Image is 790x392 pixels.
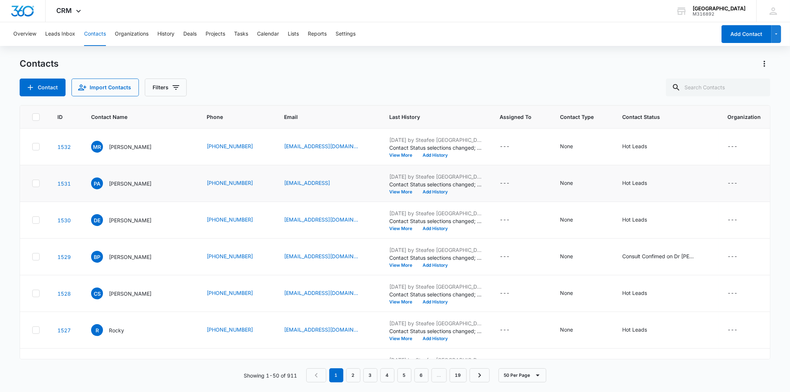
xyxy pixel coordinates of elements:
a: [EMAIL_ADDRESS][DOMAIN_NAME] [284,289,358,297]
a: [PHONE_NUMBER] [207,179,253,187]
div: Hot Leads [622,289,647,297]
div: Email - Bcamp1007@gmail.com - Select to Edit Field [284,252,371,261]
button: View More [389,153,417,157]
span: Contact Type [560,113,594,121]
div: Hot Leads [622,216,647,223]
a: Navigate to contact details page for Rocky [57,327,71,333]
a: Navigate to contact details page for Dominic Evans [57,217,71,223]
div: Contact Status - Hot Leads - Select to Edit Field [622,326,660,335]
div: Hot Leads [622,326,647,333]
a: Next Page [470,368,490,382]
div: None [560,289,573,297]
div: Email - evansdom63@gmail.com - Select to Edit Field [284,216,371,225]
p: Contact Status selections changed; None was removed and Hot Leads was added. [389,290,482,298]
button: Settings [336,22,356,46]
div: account name [693,6,746,11]
p: [DATE] by Steafee [GEOGRAPHIC_DATA] [389,283,482,290]
div: --- [727,216,737,225]
button: Add History [417,190,453,194]
div: Contact Type - None - Select to Edit Field [560,142,586,151]
div: None [560,326,573,333]
div: --- [500,326,510,335]
button: Add History [417,226,453,231]
p: [PERSON_NAME] [109,253,151,261]
button: Import Contacts [71,79,139,96]
p: [DATE] by Steafee [GEOGRAPHIC_DATA] [389,209,482,217]
p: [PERSON_NAME] [109,180,151,187]
div: Phone - +15123630106 - Select to Edit Field [207,142,266,151]
p: [PERSON_NAME] [109,290,151,298]
button: Actions [759,58,770,70]
button: Filters [145,79,187,96]
button: Deals [183,22,197,46]
span: DE [91,214,103,226]
button: Add Contact [721,25,771,43]
div: Assigned To - - Select to Edit Field [500,179,523,188]
a: Page 5 [397,368,411,382]
div: None [560,179,573,187]
a: Page 4 [380,368,394,382]
p: [DATE] by Steafee [GEOGRAPHIC_DATA] [389,319,482,327]
div: --- [727,142,737,151]
div: None [560,216,573,223]
h1: Contacts [20,58,59,69]
div: Phone - +19099068506 - Select to Edit Field [207,289,266,298]
div: --- [500,252,510,261]
span: ID [57,113,63,121]
div: Contact Type - None - Select to Edit Field [560,252,586,261]
div: Contact Name - Dominic Evans - Select to Edit Field [91,214,165,226]
nav: Pagination [306,368,490,382]
button: Lists [288,22,299,46]
div: Phone - +15123639552 - Select to Edit Field [207,179,266,188]
input: Search Contacts [666,79,770,96]
button: View More [389,300,417,304]
div: --- [727,252,737,261]
div: --- [500,289,510,298]
div: None [560,252,573,260]
p: Contact Status selections changed; None was removed and Consult Confimed on Dr [PERSON_NAME] was ... [389,254,482,262]
div: --- [727,289,737,298]
a: [PHONE_NUMBER] [207,252,253,260]
p: [DATE] by Steafee [GEOGRAPHIC_DATA] [389,136,482,144]
p: Rocky [109,326,124,334]
a: Navigate to contact details page for Cynthia Scales [57,290,71,297]
span: Organization [727,113,761,121]
button: Leads Inbox [45,22,75,46]
button: Projects [206,22,225,46]
div: account id [693,11,746,17]
p: Contact Status selections changed; None was removed and Hot Leads was added. [389,217,482,225]
div: Contact Name - Maria Rodriguez - Select to Edit Field [91,141,165,153]
button: Add History [417,153,453,157]
button: Add History [417,263,453,268]
div: --- [727,326,737,335]
span: Email [284,113,361,121]
div: Hot Leads [622,142,647,150]
a: Page 19 [450,368,467,382]
div: Organization - - Select to Edit Field [727,216,751,225]
button: Add Contact [20,79,66,96]
div: Contact Name - Brenda Perez - Select to Edit Field [91,251,165,263]
div: Email - uribepa@yahoo.comu - Select to Edit Field [284,179,343,188]
p: [DATE] by Steafee [GEOGRAPHIC_DATA] [389,246,482,254]
div: Contact Type - None - Select to Edit Field [560,289,586,298]
a: [EMAIL_ADDRESS][DOMAIN_NAME] [284,252,358,260]
a: [PHONE_NUMBER] [207,216,253,223]
div: Contact Name - Rocky - Select to Edit Field [91,324,137,336]
div: Contact Name - Patricia Altamirano - Select to Edit Field [91,177,165,189]
span: Last History [389,113,471,121]
a: [PHONE_NUMBER] [207,142,253,150]
p: [PERSON_NAME] [109,216,151,224]
button: Reports [308,22,327,46]
p: Contact Status selections changed; None was removed and Hot Leads was added. [389,144,482,152]
button: Add History [417,336,453,341]
span: Contact Name [91,113,178,121]
span: CRM [57,7,72,14]
div: --- [500,216,510,225]
span: Assigned To [500,113,531,121]
button: Tasks [234,22,248,46]
span: Phone [207,113,256,121]
div: Contact Type - None - Select to Edit Field [560,216,586,225]
div: Email - emaria61@gmail.com - Select to Edit Field [284,142,371,151]
span: R [91,324,103,336]
span: PA [91,177,103,189]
